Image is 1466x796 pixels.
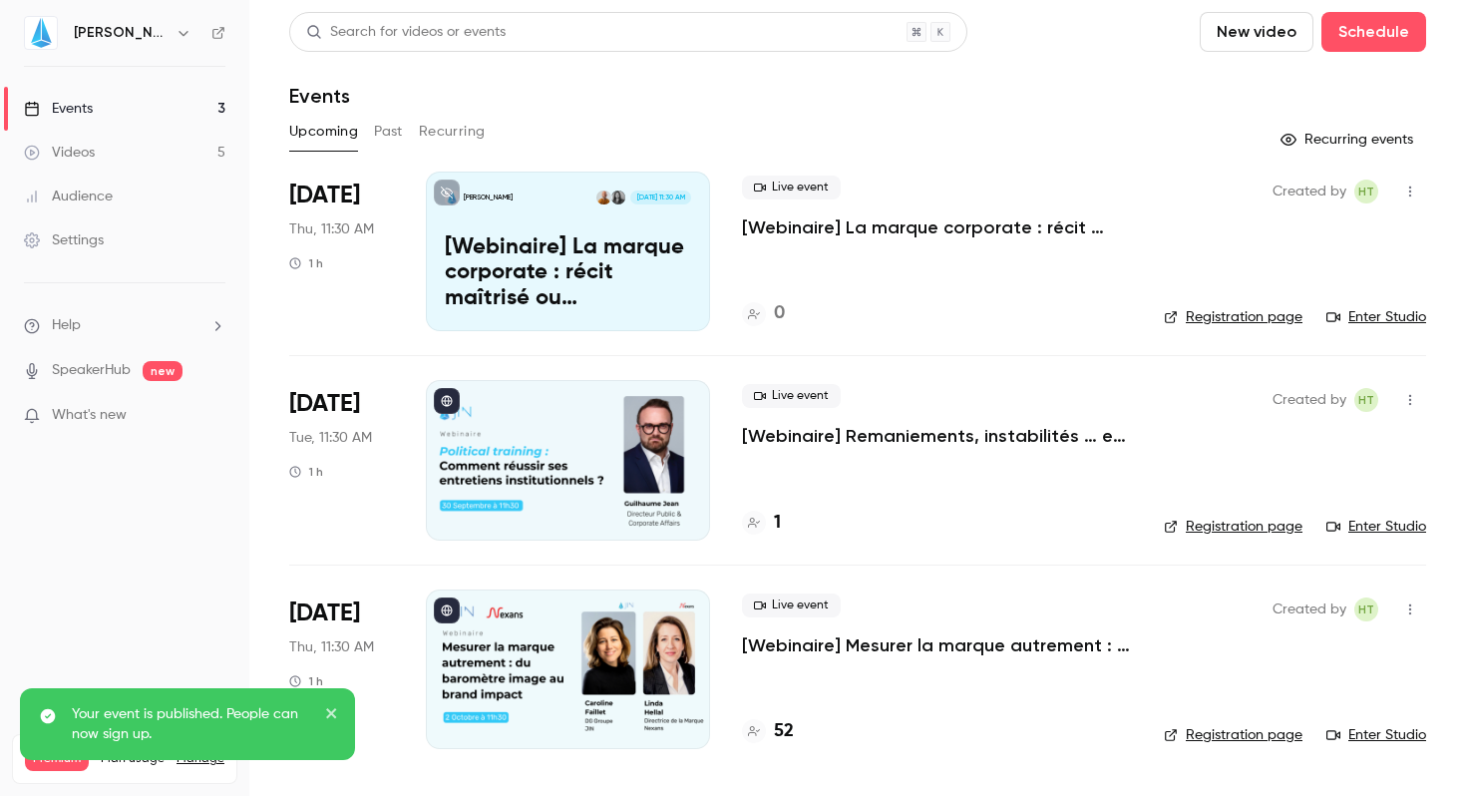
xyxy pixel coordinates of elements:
[596,191,610,204] img: Thibaut Cherchari
[289,597,360,629] span: [DATE]
[742,215,1132,239] a: [Webinaire] La marque corporate : récit maîtrisé ou conversation impossible ?
[289,673,323,689] div: 1 h
[1164,517,1302,537] a: Registration page
[742,718,794,745] a: 52
[289,84,350,108] h1: Events
[1321,12,1426,52] button: Schedule
[1326,307,1426,327] a: Enter Studio
[426,172,710,331] a: [Webinaire] La marque corporate : récit maîtrisé ou conversation impossible ? [PERSON_NAME]Solvei...
[742,424,1132,448] a: [Webinaire] Remaniements, instabilités … et impact : comment réussir ses entretiens institutionne...
[1273,388,1346,412] span: Created by
[1358,597,1374,621] span: HT
[143,361,183,381] span: new
[742,176,841,199] span: Live event
[289,255,323,271] div: 1 h
[24,230,104,250] div: Settings
[1358,180,1374,203] span: HT
[1354,180,1378,203] span: Hugo Tauzin
[1200,12,1313,52] button: New video
[289,380,394,540] div: Sep 30 Tue, 11:30 AM (Europe/Paris)
[742,594,841,617] span: Live event
[774,718,794,745] h4: 52
[25,17,57,49] img: JIN
[445,235,691,312] p: [Webinaire] La marque corporate : récit maîtrisé ou conversation impossible ?
[289,428,372,448] span: Tue, 11:30 AM
[74,23,168,43] h6: [PERSON_NAME]
[774,300,785,327] h4: 0
[24,143,95,163] div: Videos
[1358,388,1374,412] span: HT
[289,219,374,239] span: Thu, 11:30 AM
[325,704,339,728] button: close
[419,116,486,148] button: Recurring
[611,191,625,204] img: Solveig Pastor
[742,300,785,327] a: 0
[306,22,506,43] div: Search for videos or events
[630,191,690,204] span: [DATE] 11:30 AM
[742,384,841,408] span: Live event
[289,116,358,148] button: Upcoming
[52,360,131,381] a: SpeakerHub
[52,405,127,426] span: What's new
[464,193,513,202] p: [PERSON_NAME]
[289,172,394,331] div: Sep 25 Thu, 11:30 AM (Europe/Paris)
[742,510,781,537] a: 1
[289,590,394,749] div: Oct 2 Thu, 11:30 AM (Europe/Paris)
[289,388,360,420] span: [DATE]
[289,464,323,480] div: 1 h
[374,116,403,148] button: Past
[1326,725,1426,745] a: Enter Studio
[1354,388,1378,412] span: Hugo Tauzin
[1273,597,1346,621] span: Created by
[1354,597,1378,621] span: Hugo Tauzin
[1326,517,1426,537] a: Enter Studio
[1273,180,1346,203] span: Created by
[289,637,374,657] span: Thu, 11:30 AM
[72,704,311,744] p: Your event is published. People can now sign up.
[1164,307,1302,327] a: Registration page
[742,633,1132,657] a: [Webinaire] Mesurer la marque autrement : du baromètre image au brand impact
[24,187,113,206] div: Audience
[24,315,225,336] li: help-dropdown-opener
[774,510,781,537] h4: 1
[1272,124,1426,156] button: Recurring events
[289,180,360,211] span: [DATE]
[24,99,93,119] div: Events
[52,315,81,336] span: Help
[1164,725,1302,745] a: Registration page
